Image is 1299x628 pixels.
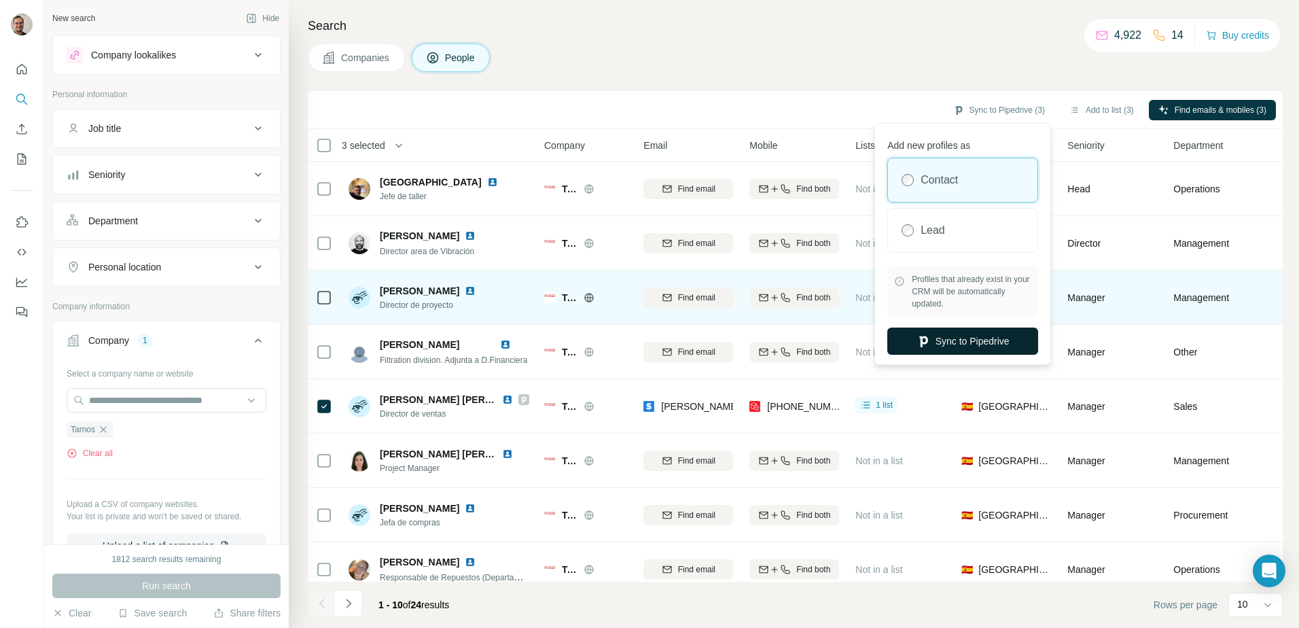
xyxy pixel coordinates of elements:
button: Job title [53,112,280,145]
span: [PERSON_NAME] [380,555,459,569]
span: Tarnos [562,400,577,413]
span: Jefe de taller [380,190,514,203]
label: Contact [921,172,958,188]
button: Department [53,205,280,237]
button: Use Surfe API [11,240,33,264]
span: 🇪🇸 [961,508,973,522]
span: Jefa de compras [380,517,492,529]
span: Management [1173,291,1229,304]
span: Project Manager [380,462,529,474]
span: Find both [796,455,830,467]
button: Find email [643,342,733,362]
span: [GEOGRAPHIC_DATA] [978,400,1051,413]
span: Operations [1173,182,1220,196]
img: Logo of Tarnos [544,347,555,357]
span: [GEOGRAPHIC_DATA] [380,175,482,189]
div: Department [88,214,138,228]
button: Buy credits [1206,26,1269,45]
img: LinkedIn logo [487,177,498,188]
img: Avatar [349,232,370,254]
span: Management [1173,237,1229,250]
img: Avatar [349,178,370,200]
span: 🇪🇸 [961,454,973,468]
span: Responsable de Repuestos (Departamento Comercial) [380,572,578,582]
button: Clear all [67,447,113,459]
span: [PERSON_NAME] [380,339,459,350]
span: Not in a list [855,238,902,249]
div: Open Intercom Messenger [1253,555,1285,587]
div: Select a company name or website [67,362,266,380]
button: Sync to Pipedrive [887,328,1038,355]
span: [PERSON_NAME] [380,502,459,515]
button: Navigate to next page [335,590,362,617]
button: Find email [643,451,733,471]
span: Head [1067,184,1090,194]
div: Company lookalikes [91,48,176,62]
p: Upload a CSV of company websites. [67,498,266,510]
span: Find email [678,237,715,249]
span: Find email [678,455,715,467]
span: Tarnos [562,454,577,468]
img: Logo of Tarnos [544,564,555,575]
label: Lead [921,222,945,239]
img: Avatar [349,287,370,309]
span: Tarnos [71,423,95,436]
span: Other [1173,345,1197,359]
span: People [445,51,476,65]
span: 1 list [876,399,893,411]
span: Find emails & mobiles (3) [1175,104,1266,116]
span: Not in a list [855,347,902,357]
button: Seniority [53,158,280,191]
span: Director area de Vibración [380,247,474,256]
span: [PERSON_NAME] [PERSON_NAME] [380,449,542,459]
img: LinkedIn logo [465,230,476,241]
span: Find email [678,292,715,304]
img: Avatar [349,504,370,526]
button: Find both [749,179,839,199]
span: Tarnos [562,182,577,196]
span: Not in a list [855,510,902,521]
img: Logo of Tarnos [544,455,555,466]
span: Sales [1173,400,1197,413]
span: 24 [411,599,422,610]
span: [GEOGRAPHIC_DATA] [978,508,1051,522]
div: Company [88,334,129,347]
span: Manager [1067,292,1105,303]
span: Management [1173,454,1229,468]
span: Tarnos [562,291,577,304]
button: Find both [749,233,839,254]
span: Seniority [1067,139,1104,152]
img: LinkedIn logo [465,557,476,568]
button: Company lookalikes [53,39,280,71]
img: provider skrapp logo [643,400,654,413]
span: Find both [796,292,830,304]
img: Avatar [349,450,370,472]
button: Sync to Pipedrive (3) [944,100,1054,120]
span: Tarnos [562,508,577,522]
div: 1 [137,334,153,347]
span: Operations [1173,563,1220,576]
div: 1812 search results remaining [112,553,221,565]
span: Director de proyecto [380,299,492,311]
img: LinkedIn logo [502,394,513,405]
span: Find email [678,183,715,195]
button: Use Surfe on LinkedIn [11,210,33,234]
span: [PERSON_NAME][EMAIL_ADDRESS][DOMAIN_NAME] [661,401,900,412]
button: Find both [749,342,839,362]
span: Manager [1067,347,1105,357]
span: 🇪🇸 [961,400,973,413]
button: Find emails & mobiles (3) [1149,100,1276,120]
span: Manager [1067,455,1105,466]
img: LinkedIn logo [465,503,476,514]
button: Dashboard [11,270,33,294]
span: Manager [1067,510,1105,521]
div: Personal location [88,260,161,274]
button: Search [11,87,33,111]
span: Find both [796,509,830,521]
div: Seniority [88,168,125,181]
span: Find email [678,346,715,358]
span: Profiles that already exist in your CRM will be automatically updated. [912,273,1031,310]
span: Mobile [749,139,777,152]
img: LinkedIn logo [500,339,511,350]
span: Director de ventas [380,408,529,420]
